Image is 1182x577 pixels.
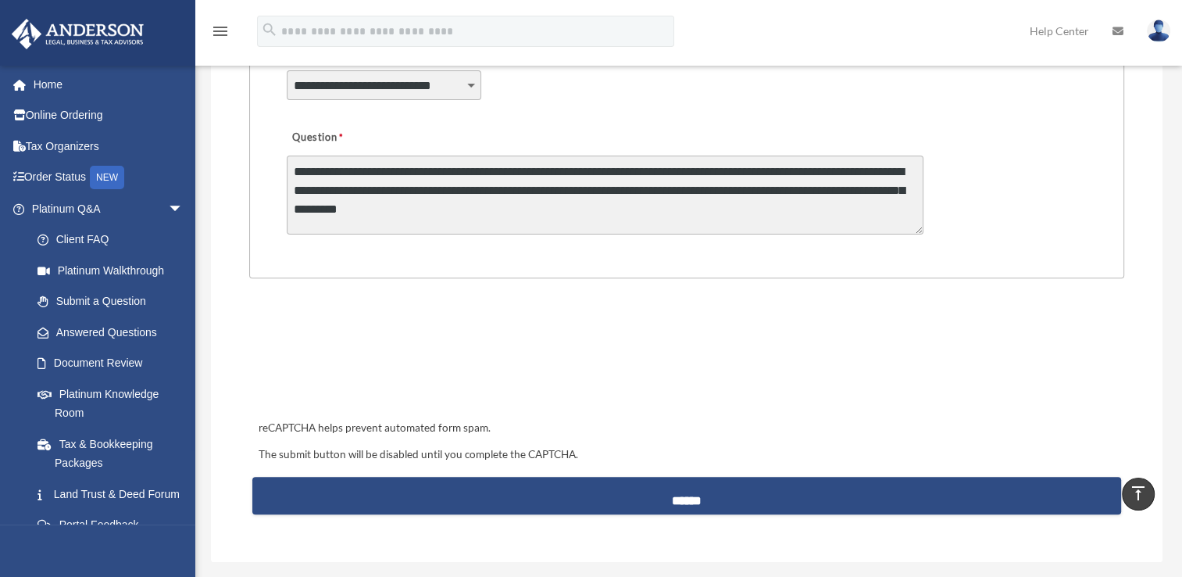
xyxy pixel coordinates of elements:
a: Online Ordering [11,100,207,131]
iframe: reCAPTCHA [254,327,491,388]
a: Platinum Q&Aarrow_drop_down [11,193,207,224]
span: arrow_drop_down [168,193,199,225]
a: menu [211,27,230,41]
a: Document Review [22,348,207,379]
a: Submit a Question [22,286,199,317]
a: Answered Questions [22,317,207,348]
div: NEW [90,166,124,189]
a: Platinum Walkthrough [22,255,207,286]
i: menu [211,22,230,41]
div: reCAPTCHA helps prevent automated form spam. [252,419,1122,438]
a: vertical_align_top [1122,478,1155,511]
i: search [261,21,278,38]
img: User Pic [1147,20,1170,42]
a: Tax & Bookkeeping Packages [22,428,207,478]
a: Order StatusNEW [11,162,207,194]
img: Anderson Advisors Platinum Portal [7,19,148,49]
label: Question [287,127,408,149]
a: Tax Organizers [11,131,207,162]
a: Client FAQ [22,224,207,256]
a: Land Trust & Deed Forum [22,478,207,510]
a: Platinum Knowledge Room [22,378,207,428]
i: vertical_align_top [1129,484,1148,503]
a: Home [11,69,207,100]
div: The submit button will be disabled until you complete the CAPTCHA. [252,446,1122,464]
a: Portal Feedback [22,510,207,541]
